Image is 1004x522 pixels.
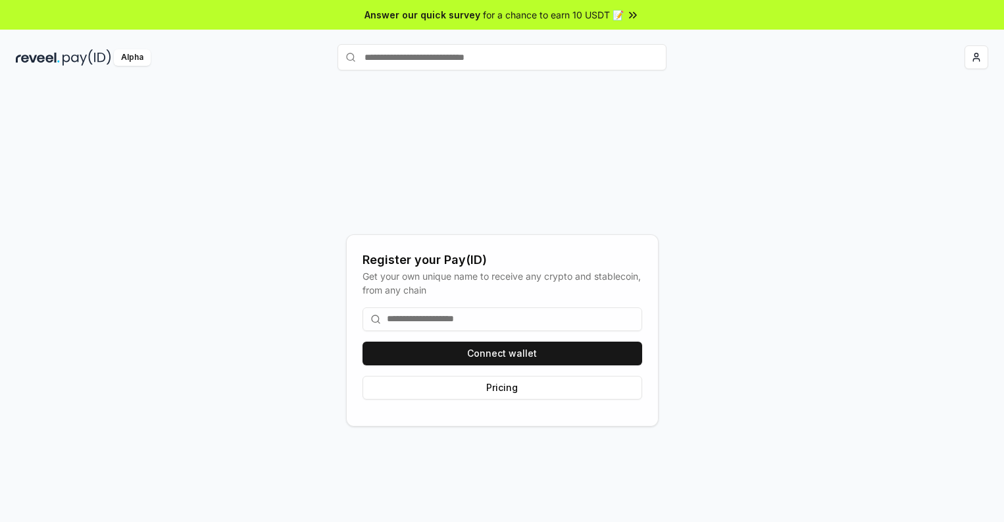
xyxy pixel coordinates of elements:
button: Connect wallet [363,342,642,365]
div: Register your Pay(ID) [363,251,642,269]
span: Answer our quick survey [364,8,480,22]
img: pay_id [63,49,111,66]
span: for a chance to earn 10 USDT 📝 [483,8,624,22]
div: Alpha [114,49,151,66]
button: Pricing [363,376,642,400]
div: Get your own unique name to receive any crypto and stablecoin, from any chain [363,269,642,297]
img: reveel_dark [16,49,60,66]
